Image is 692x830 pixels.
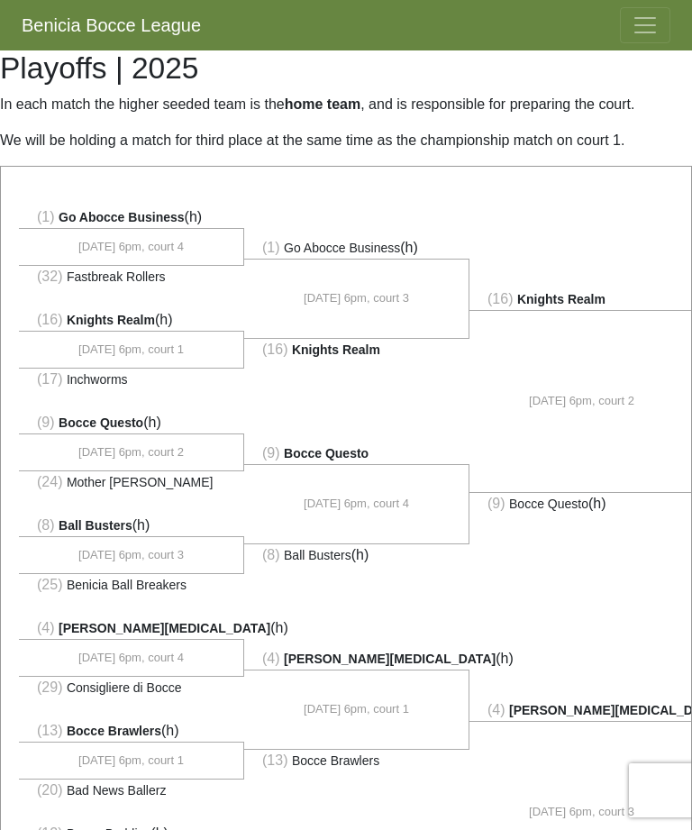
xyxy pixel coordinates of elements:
span: [DATE] 6pm, court 2 [78,443,184,461]
li: (h) [244,543,469,566]
li: (h) [19,515,244,537]
li: (h) [19,206,244,229]
span: [DATE] 6pm, court 1 [78,341,184,359]
span: [DATE] 6pm, court 4 [78,238,184,256]
span: Knights Realm [517,292,605,306]
span: Inchworms [67,372,128,387]
span: Bocce Questo [509,497,588,511]
span: (20) [37,782,62,798]
span: (9) [262,445,280,461]
span: [DATE] 6pm, court 2 [529,392,634,410]
span: (16) [262,342,287,357]
span: Knights Realm [67,313,155,327]
a: Benicia Bocce League [22,7,201,43]
span: [DATE] 6pm, court 4 [78,649,184,667]
span: Ball Busters [284,548,351,562]
li: (h) [244,648,469,670]
span: (13) [37,723,62,738]
span: Ball Busters [59,518,132,533]
span: [DATE] 6pm, court 3 [304,289,409,307]
span: Bocce Brawlers [67,724,161,738]
span: [DATE] 6pm, court 1 [304,700,409,718]
span: (17) [37,371,62,387]
span: (1) [37,209,55,224]
span: (8) [262,547,280,562]
span: Knights Realm [292,342,380,357]
span: (29) [37,680,62,695]
span: (4) [262,651,280,666]
li: (h) [244,237,469,260]
span: [PERSON_NAME][MEDICAL_DATA] [59,621,270,635]
span: Go Abocce Business [284,241,400,255]
span: [DATE] 6pm, court 3 [78,546,184,564]
span: (9) [37,415,55,430]
span: (9) [487,496,505,511]
span: Go Abocce Business [59,210,185,224]
span: Bocce Questo [59,415,143,430]
span: [PERSON_NAME][MEDICAL_DATA] [284,652,496,666]
span: (16) [37,312,62,327]
span: Consigliere di Bocce [67,680,182,695]
span: [DATE] 6pm, court 3 [529,803,634,821]
span: [DATE] 6pm, court 4 [304,495,409,513]
span: (16) [487,291,513,306]
span: (25) [37,577,62,592]
span: [DATE] 6pm, court 1 [78,752,184,770]
span: (32) [37,269,62,284]
strong: home team [285,96,360,112]
span: Bad News Ballerz [67,783,167,798]
span: Fastbreak Rollers [67,269,166,284]
span: (8) [37,517,55,533]
span: Bocce Brawlers [292,753,379,768]
li: (h) [19,309,244,332]
span: Benicia Ball Breakers [67,578,187,592]
li: (h) [19,412,244,434]
span: (4) [487,702,505,717]
span: (13) [262,752,287,768]
span: (24) [37,474,62,489]
span: (4) [37,620,55,635]
span: Bocce Questo [284,446,369,461]
button: Toggle navigation [620,7,670,43]
span: Mother [PERSON_NAME] [67,475,214,489]
li: (h) [19,617,244,640]
li: (h) [19,720,244,743]
span: (1) [262,240,280,255]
